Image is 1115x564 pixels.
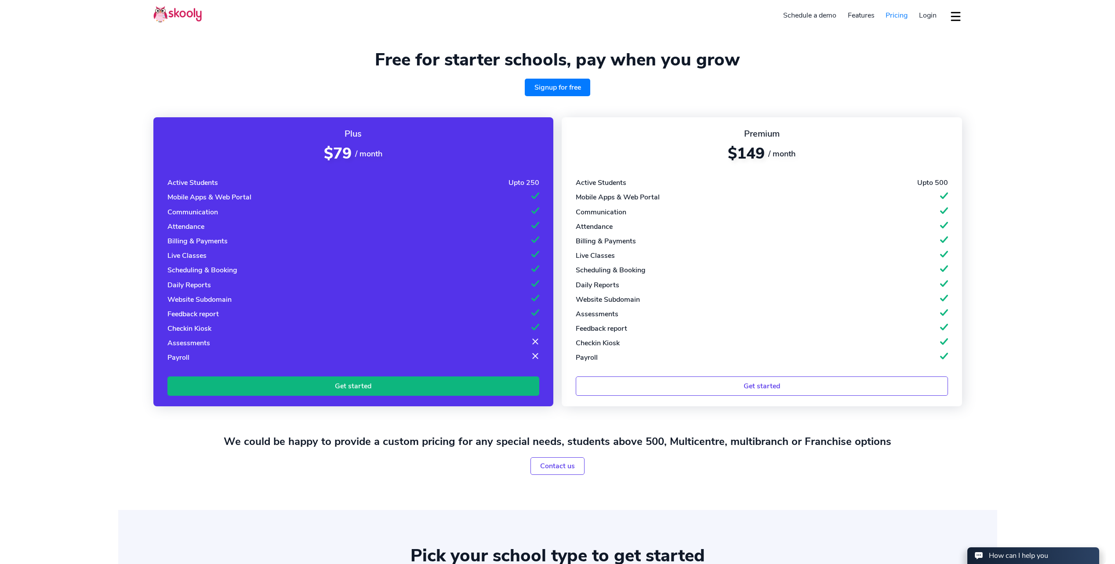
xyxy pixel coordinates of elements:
div: Daily Reports [167,280,211,290]
div: Mobile Apps & Web Portal [576,192,660,202]
button: dropdown menu [949,6,962,26]
div: Plus [167,128,539,140]
a: Schedule a demo [777,8,842,22]
a: Signup for free [525,79,591,96]
div: Attendance [576,222,613,231]
div: Assessments [576,309,618,319]
span: Login [919,11,937,20]
div: Daily Reports [576,280,619,290]
div: Website Subdomain [167,295,232,304]
div: Scheduling & Booking [167,265,237,275]
div: Scheduling & Booking [576,265,646,275]
span: Pricing [886,11,908,20]
div: Feedback report [167,309,219,319]
div: Mobile Apps & Web Portal [167,192,251,202]
div: Active Students [167,178,218,188]
a: Get started [167,376,539,395]
div: Upto 250 [508,178,539,188]
div: Communication [576,207,626,217]
div: Communication [167,207,218,217]
span: $79 [324,143,352,164]
div: Payroll [576,353,598,362]
div: Feedback report [576,324,627,333]
div: Live Classes [576,251,615,260]
a: Pricing [880,8,913,22]
a: Login [913,8,942,22]
div: Website Subdomain [576,295,640,304]
span: / month [768,148,795,159]
div: Assessments [167,338,210,348]
div: Payroll [167,353,189,362]
div: Attendance [167,222,204,231]
div: Checkin Kiosk [167,324,211,333]
div: Upto 500 [917,178,948,188]
div: Premium [576,128,948,140]
a: Contact us [530,457,585,475]
a: Get started [576,376,948,395]
div: Checkin Kiosk [576,338,620,348]
a: Features [842,8,880,22]
span: $149 [728,143,765,164]
span: / month [355,148,382,159]
img: Skooly [153,6,202,23]
h2: We could be happy to provide a custom pricing for any special needs, students above 500, Multicen... [153,434,962,448]
div: Billing & Payments [576,236,636,246]
h1: Free for starter schools, pay when you grow [153,49,962,70]
div: Live Classes [167,251,207,260]
div: Active Students [576,178,626,188]
div: Billing & Payments [167,236,228,246]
